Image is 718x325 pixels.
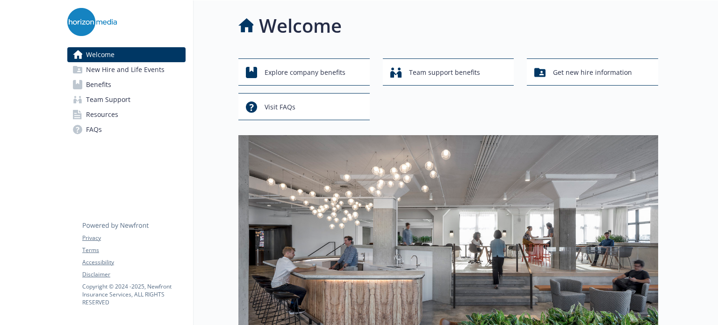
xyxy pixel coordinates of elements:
a: FAQs [67,122,186,137]
p: Copyright © 2024 - 2025 , Newfront Insurance Services, ALL RIGHTS RESERVED [82,282,185,306]
span: FAQs [86,122,102,137]
span: Team Support [86,92,130,107]
a: New Hire and Life Events [67,62,186,77]
a: Resources [67,107,186,122]
span: Explore company benefits [265,64,345,81]
a: Disclaimer [82,270,185,279]
a: Benefits [67,77,186,92]
h1: Welcome [259,12,342,40]
span: New Hire and Life Events [86,62,165,77]
button: Get new hire information [527,58,658,86]
a: Terms [82,246,185,254]
a: Accessibility [82,258,185,267]
a: Welcome [67,47,186,62]
button: Explore company benefits [238,58,370,86]
span: Visit FAQs [265,98,295,116]
a: Team Support [67,92,186,107]
span: Benefits [86,77,111,92]
span: Resources [86,107,118,122]
button: Team support benefits [383,58,514,86]
span: Team support benefits [409,64,480,81]
button: Visit FAQs [238,93,370,120]
span: Get new hire information [553,64,632,81]
span: Welcome [86,47,115,62]
a: Privacy [82,234,185,242]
